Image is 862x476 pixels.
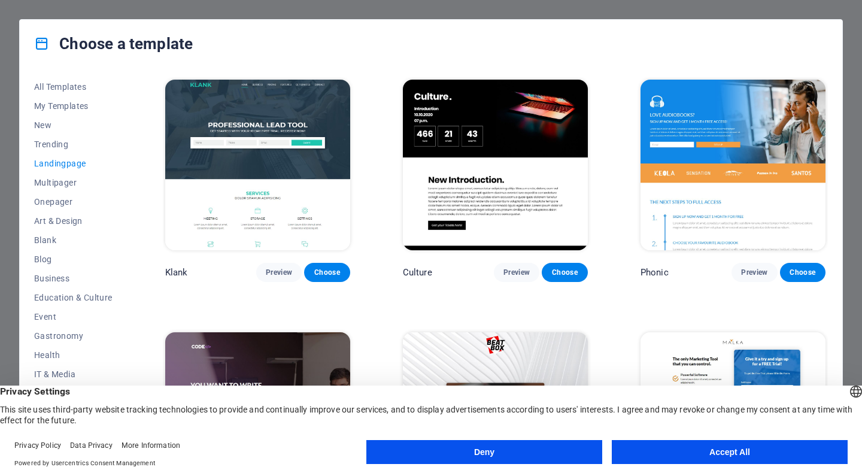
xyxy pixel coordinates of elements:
[34,307,113,326] button: Event
[34,178,113,187] span: Multipager
[34,250,113,269] button: Blog
[34,197,113,207] span: Onepager
[732,263,777,282] button: Preview
[304,263,350,282] button: Choose
[34,365,113,384] button: IT & Media
[34,135,113,154] button: Trending
[34,116,113,135] button: New
[34,274,113,283] span: Business
[790,268,816,277] span: Choose
[780,263,825,282] button: Choose
[403,266,432,278] p: Culture
[34,211,113,231] button: Art & Design
[256,263,302,282] button: Preview
[34,192,113,211] button: Onepager
[34,101,113,111] span: My Templates
[34,288,113,307] button: Education & Culture
[34,293,113,302] span: Education & Culture
[314,268,340,277] span: Choose
[34,140,113,149] span: Trending
[165,266,188,278] p: Klank
[34,216,113,226] span: Art & Design
[34,34,193,53] h4: Choose a template
[34,154,113,173] button: Landingpage
[34,82,113,92] span: All Templates
[34,173,113,192] button: Multipager
[34,231,113,250] button: Blank
[551,268,578,277] span: Choose
[503,268,530,277] span: Preview
[34,159,113,168] span: Landingpage
[34,331,113,341] span: Gastronomy
[34,384,113,403] button: Legal & Finance
[34,254,113,264] span: Blog
[34,369,113,379] span: IT & Media
[34,269,113,288] button: Business
[34,77,113,96] button: All Templates
[494,263,539,282] button: Preview
[266,268,292,277] span: Preview
[34,326,113,345] button: Gastronomy
[34,350,113,360] span: Health
[165,80,350,250] img: Klank
[34,96,113,116] button: My Templates
[403,80,588,250] img: Culture
[34,345,113,365] button: Health
[34,312,113,322] span: Event
[641,80,825,250] img: Phonic
[741,268,767,277] span: Preview
[34,120,113,130] span: New
[542,263,587,282] button: Choose
[641,266,669,278] p: Phonic
[34,235,113,245] span: Blank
